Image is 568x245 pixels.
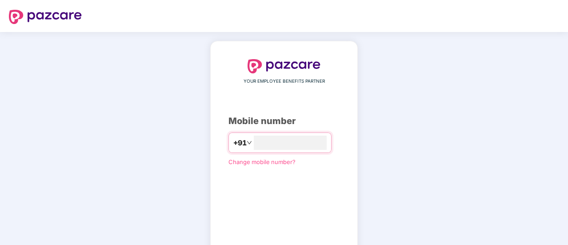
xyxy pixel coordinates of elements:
[228,114,340,128] div: Mobile number
[247,140,252,145] span: down
[228,158,296,165] a: Change mobile number?
[9,10,82,24] img: logo
[244,78,325,85] span: YOUR EMPLOYEE BENEFITS PARTNER
[248,59,320,73] img: logo
[233,137,247,149] span: +91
